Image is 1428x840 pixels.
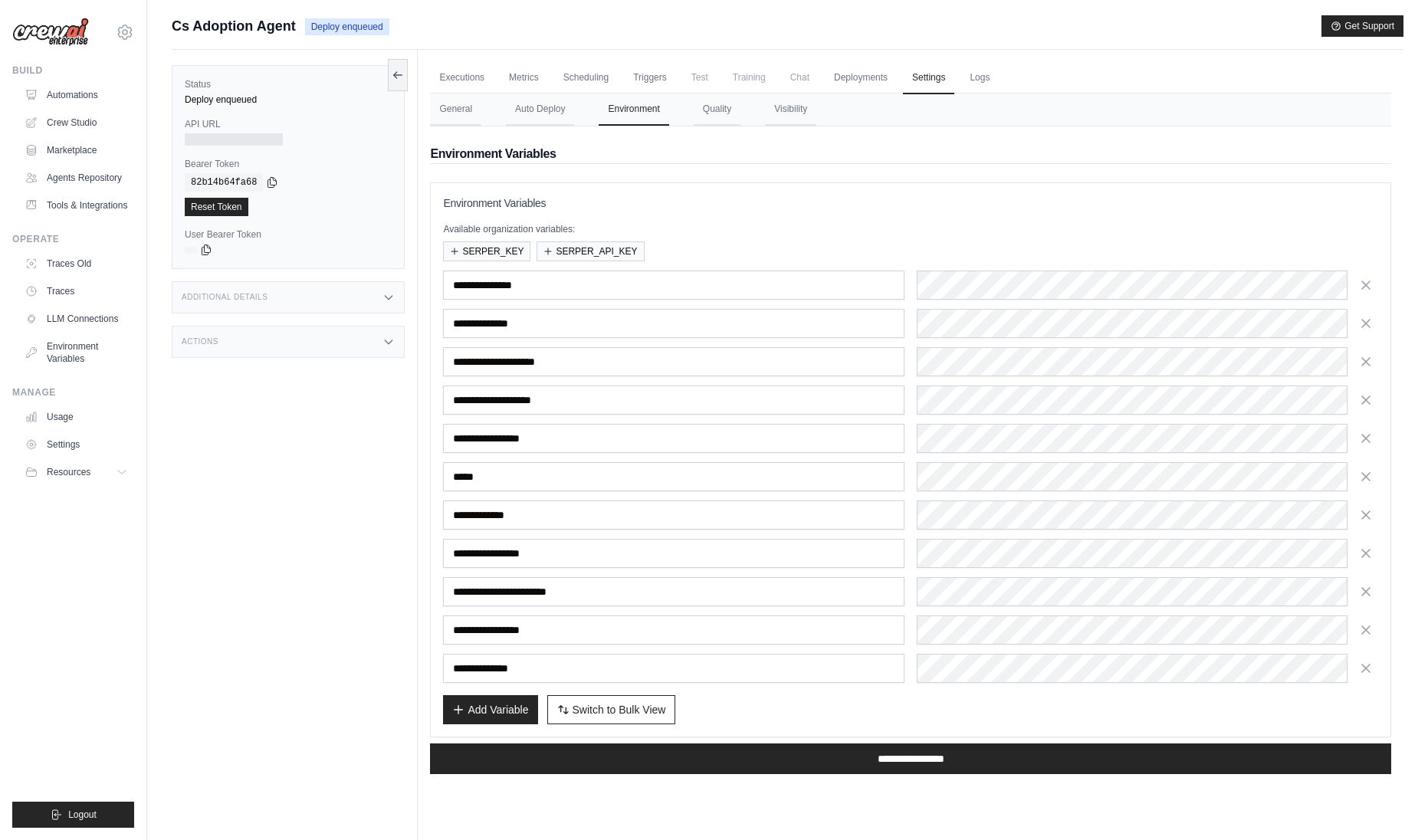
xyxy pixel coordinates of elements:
a: Tools & Integrations [18,193,134,218]
a: Agents Repository [18,166,134,190]
button: Quality [694,94,740,126]
a: Logs [960,62,999,94]
button: Resources [18,460,134,484]
a: Settings [18,432,134,457]
span: Training is not available until the deployment is complete [724,62,775,93]
div: Build [12,64,134,77]
code: 82b14b64fa68 [185,173,263,192]
img: Logo [12,18,89,47]
a: Traces Old [18,251,134,276]
a: Automations [18,83,134,107]
a: Reset Token [185,198,248,216]
button: Logout [12,802,134,828]
span: Logout [68,809,97,821]
span: Chat is not available until the deployment is complete [781,62,819,93]
a: Executions [430,62,494,94]
label: Bearer Token [185,158,392,170]
iframe: Chat Widget [1351,766,1428,840]
h2: Environment Variables [430,145,1391,163]
h3: Additional Details [182,293,268,302]
span: Switch to Bulk View [573,702,666,717]
nav: Tabs [430,94,1391,126]
span: Resources [47,466,90,478]
button: Visibility [765,94,816,126]
span: Deploy enqueued [305,18,389,35]
a: Crew Studio [18,110,134,135]
h3: Actions [182,337,218,346]
button: General [430,94,481,126]
button: Auto Deploy [506,94,574,126]
button: Get Support [1321,15,1403,37]
button: Add Variable [443,695,537,724]
label: User Bearer Token [185,228,392,241]
label: Status [185,78,392,90]
a: LLM Connections [18,307,134,331]
a: Scheduling [554,62,618,94]
a: Metrics [500,62,548,94]
div: Deploy enqueued [185,94,392,106]
a: Marketplace [18,138,134,162]
label: API URL [185,118,392,130]
button: SERPER_KEY [443,241,530,261]
a: Usage [18,405,134,429]
h3: Environment Variables [443,195,1378,211]
button: Environment [599,94,668,126]
a: Environment Variables [18,334,134,371]
p: Available organization variables: [443,223,1378,235]
div: Operate [12,233,134,245]
a: Deployments [825,62,897,94]
div: Manage [12,386,134,399]
button: Switch to Bulk View [547,695,676,724]
a: Settings [903,62,954,94]
button: SERPER_API_KEY [537,241,644,261]
a: Triggers [624,62,676,94]
span: Test [682,62,717,93]
a: Traces [18,279,134,304]
span: Cs Adoption Agent [172,15,296,37]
